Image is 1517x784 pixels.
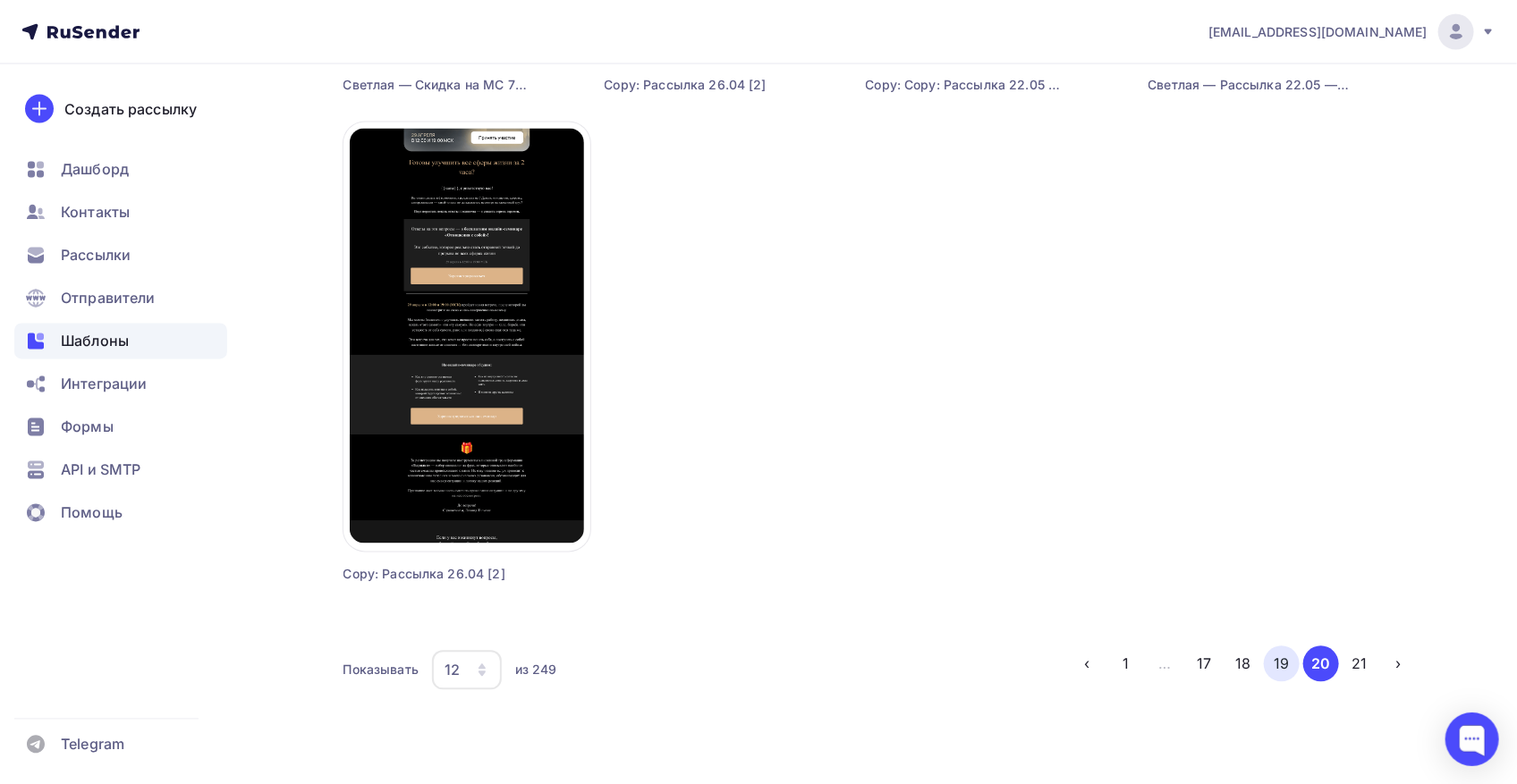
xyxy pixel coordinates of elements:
[61,159,129,181] span: Дашборд
[1264,646,1300,682] button: Go to page 19
[64,98,197,120] div: Создать рассылку
[431,650,503,691] button: 12
[1225,646,1261,682] button: Go to page 18
[605,76,790,94] div: Copy: Рассылка 26.04 [2]
[1070,646,1417,682] ul: Pagination
[515,662,557,679] div: из 249
[1303,646,1339,682] button: Go to page 20
[61,331,129,352] span: Шаблоны
[343,662,419,679] div: Показывать
[14,238,227,274] a: Рассылки
[61,734,124,755] span: Telegram
[61,202,130,223] span: Контакты
[61,417,114,438] span: Формы
[866,76,1067,94] div: Copy: Copy: Рассылка 22.05 — [PERSON_NAME]
[14,195,227,231] a: Контакты
[1108,646,1144,682] button: Go to page 1
[14,281,227,316] a: Отправители
[1186,646,1222,682] button: Go to page 17
[343,566,529,584] div: Copy: Рассылка 26.04 [2]
[14,324,227,359] a: Шаблоны
[1208,14,1496,50] a: [EMAIL_ADDRESS][DOMAIN_NAME]
[61,288,156,309] span: Отправители
[61,502,123,524] span: Помощь
[343,76,529,94] div: Светлая — Скидка на МС 75%
[14,409,227,445] a: Формы
[1070,646,1106,682] button: Go to previous page
[61,245,131,266] span: Рассылки
[1208,23,1428,41] span: [EMAIL_ADDRESS][DOMAIN_NAME]
[1381,646,1417,682] button: Go to next page
[14,152,227,188] a: Дашборд
[61,459,140,481] span: API и SMTP
[445,660,460,681] div: 12
[1148,76,1350,94] div: Светлая — Рассылка 22.05 — Точка Сборки
[61,374,147,395] span: Интеграции
[1342,646,1377,682] button: Go to page 21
